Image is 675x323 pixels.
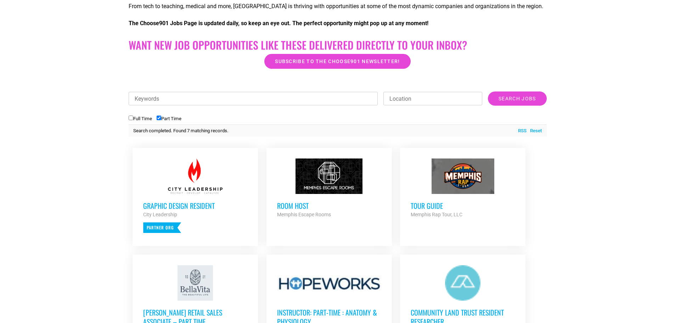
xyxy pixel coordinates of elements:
span: Search completed. Found 7 matching records. [133,128,229,133]
label: Part Time [157,116,181,121]
h3: Graphic Design Resident [143,201,247,210]
strong: The Choose901 Jobs Page is updated daily, so keep an eye out. The perfect opportunity might pop u... [129,20,428,27]
a: Reset [527,127,542,134]
span: Subscribe to the Choose901 newsletter! [275,59,400,64]
input: Keywords [129,92,378,105]
h2: Want New Job Opportunities like these Delivered Directly to your Inbox? [129,39,547,51]
label: Full Time [129,116,152,121]
a: Tour Guide Memphis Rap Tour, LLC [400,148,525,229]
p: From tech to teaching, medical and more, [GEOGRAPHIC_DATA] is thriving with opportunities at some... [129,2,547,11]
strong: Memphis Rap Tour, LLC [411,212,462,217]
strong: City Leadership [143,212,177,217]
input: Part Time [157,116,161,120]
a: Graphic Design Resident City Leadership Partner Org [133,148,258,244]
a: Room Host Memphis Escape Rooms [266,148,392,229]
input: Search Jobs [488,91,546,106]
a: RSS [514,127,527,134]
a: Subscribe to the Choose901 newsletter! [264,54,410,69]
p: Partner Org [143,222,181,233]
h3: Room Host [277,201,381,210]
strong: Memphis Escape Rooms [277,212,331,217]
input: Full Time [129,116,133,120]
h3: Tour Guide [411,201,515,210]
input: Location [383,92,482,105]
